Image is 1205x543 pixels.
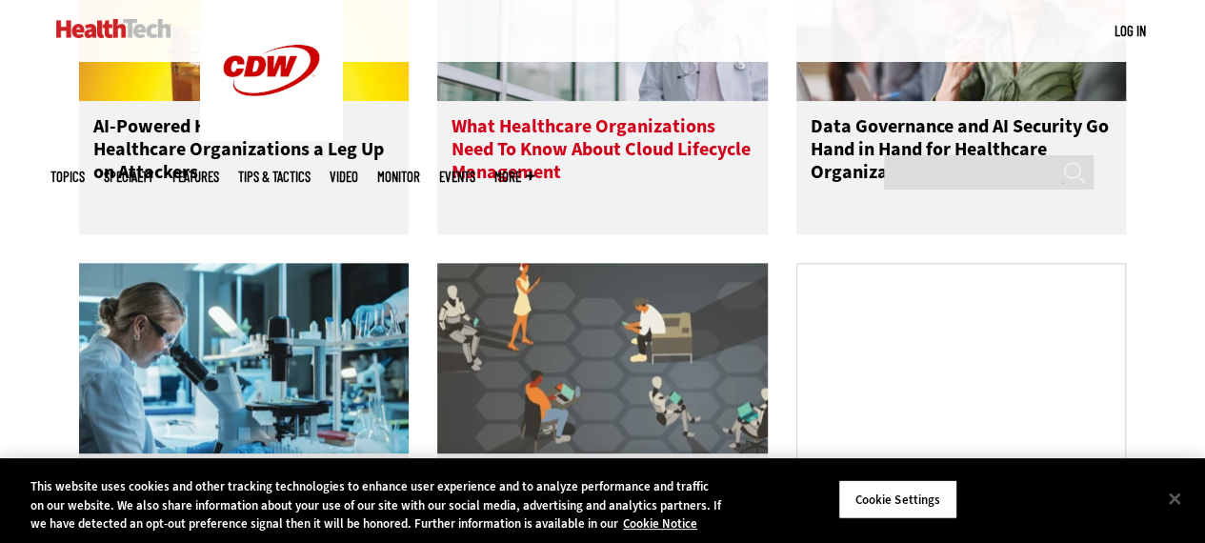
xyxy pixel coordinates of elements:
div: This website uses cookies and other tracking technologies to enhance user experience and to analy... [30,477,723,533]
a: MonITor [377,170,420,184]
button: Cookie Settings [838,479,957,519]
span: Topics [50,170,85,184]
a: CDW [200,126,343,146]
iframe: advertisement [818,304,1104,542]
a: Features [172,170,219,184]
a: Log in [1115,22,1146,39]
h3: Data Governance and AI Security Go Hand in Hand for Healthcare Organizations [811,115,1113,191]
button: Close [1154,477,1195,519]
h3: What Healthcare Organizations Need To Know About Cloud Lifecycle Management [452,115,753,191]
a: Events [439,170,475,184]
span: More [494,170,534,184]
a: Tips & Tactics [238,170,311,184]
img: scientist looks through microscope in lab [79,263,410,453]
div: User menu [1115,21,1146,41]
a: More information about your privacy [623,515,697,532]
img: Group of humans and robots accessing a network [437,263,768,453]
img: Home [56,19,171,38]
span: Specialty [104,170,153,184]
a: Video [330,170,358,184]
